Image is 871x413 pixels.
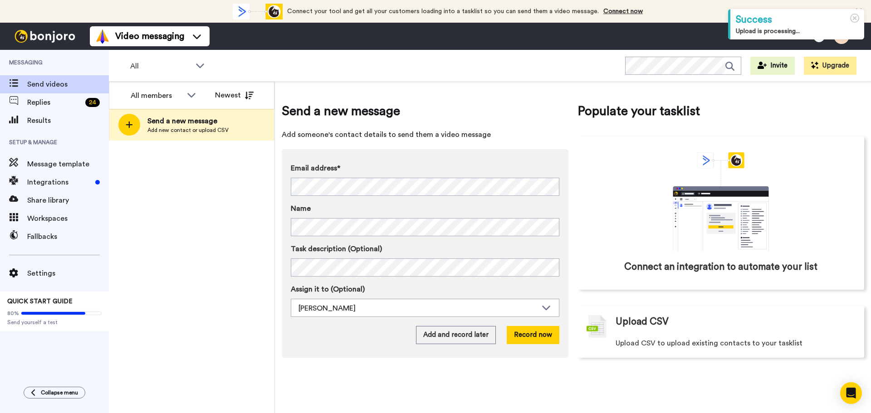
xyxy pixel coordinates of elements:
[577,102,864,120] span: Populate your tasklist
[616,315,669,329] span: Upload CSV
[27,177,92,188] span: Integrations
[291,163,559,174] label: Email address*
[287,8,599,15] span: Connect your tool and get all your customers loading into a tasklist so you can send them a video...
[27,213,109,224] span: Workspaces
[24,387,85,398] button: Collapse menu
[95,29,110,44] img: vm-color.svg
[298,303,537,314] div: [PERSON_NAME]
[85,98,100,107] div: 24
[653,152,789,251] div: animation
[147,116,229,126] span: Send a new message
[291,243,559,254] label: Task description (Optional)
[11,30,79,43] img: bj-logo-header-white.svg
[41,389,78,396] span: Collapse menu
[416,326,496,344] button: Add and record later
[27,268,109,279] span: Settings
[233,4,283,19] div: animation
[282,102,568,120] span: Send a new message
[624,260,817,274] span: Connect an integration to automate your list
[208,86,260,104] button: Newest
[291,203,311,214] span: Name
[282,129,568,140] span: Add someone's contact details to send them a video message
[736,27,859,36] div: Upload is processing...
[736,13,859,27] div: Success
[603,8,643,15] a: Connect now
[616,338,802,349] span: Upload CSV to upload existing contacts to your tasklist
[804,57,856,75] button: Upgrade
[27,115,109,126] span: Results
[7,298,73,305] span: QUICK START GUIDE
[27,79,109,90] span: Send videos
[27,97,82,108] span: Replies
[507,326,559,344] button: Record now
[840,382,862,404] div: Open Intercom Messenger
[291,284,559,295] label: Assign it to (Optional)
[115,30,184,43] span: Video messaging
[750,57,795,75] button: Invite
[147,126,229,134] span: Add new contact or upload CSV
[27,231,109,242] span: Fallbacks
[130,61,191,72] span: All
[7,310,19,317] span: 80%
[131,90,182,101] div: All members
[587,315,607,338] img: csv-grey.png
[27,159,109,170] span: Message template
[27,195,109,206] span: Share library
[7,319,102,326] span: Send yourself a test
